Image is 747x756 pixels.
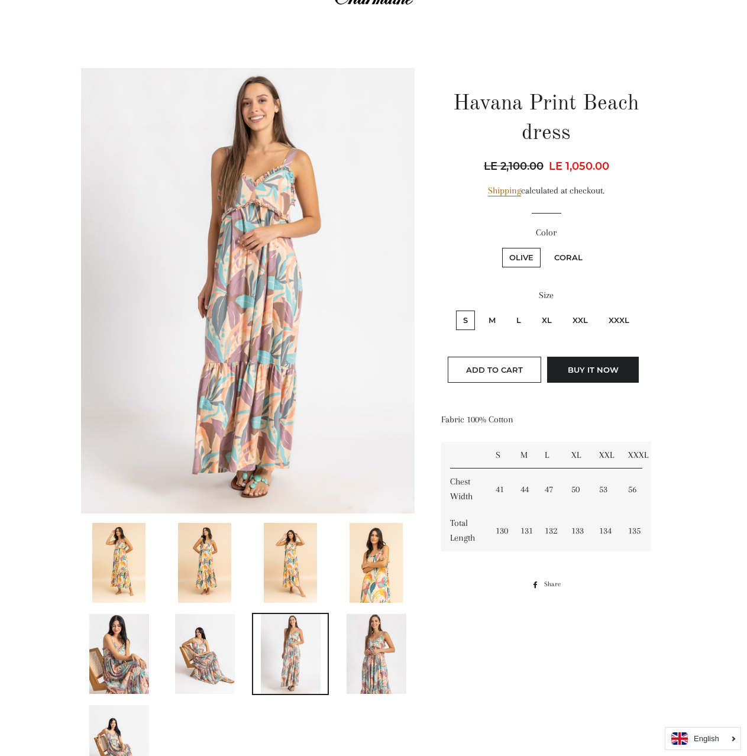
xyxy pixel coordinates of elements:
td: 53 [590,469,619,510]
td: 135 [619,510,652,551]
a: Shipping [488,185,521,196]
label: M [481,311,503,330]
td: M [512,442,536,469]
td: 134 [590,510,619,551]
label: XL [535,311,559,330]
img: Load image into Gallery viewer, Havana Print Beach dress [89,614,149,694]
i: English [694,735,719,742]
td: XXL [590,442,619,469]
td: XL [562,442,590,469]
img: Load image into Gallery viewer, Havana Print Beach dress [261,614,321,694]
td: XXXL [619,442,652,469]
td: Total Length [441,510,487,551]
label: XXL [565,311,595,330]
span: Share [544,578,567,591]
td: 131 [512,510,536,551]
td: 132 [536,510,562,551]
td: S [487,442,512,469]
img: Load image into Gallery viewer, Havana Print Beach dress [175,614,235,694]
a: English [671,732,735,745]
td: 41 [487,469,512,510]
td: 130 [487,510,512,551]
h1: Havana Print Beach dress [441,89,651,149]
label: XXXL [602,311,636,330]
label: Color [441,225,651,240]
img: Load image into Gallery viewer, Havana Print Beach dress [178,523,231,603]
span: Add to Cart [466,365,523,374]
label: S [456,311,475,330]
img: Load image into Gallery viewer, Havana Print Beach dress [347,614,406,694]
label: Size [441,288,651,303]
img: Load image into Gallery viewer, Havana Print Beach dress [92,523,145,603]
td: 50 [562,469,590,510]
span: LE 1,050.00 [549,160,609,173]
button: Add to Cart [448,357,541,383]
label: Olive [502,248,541,267]
img: Load image into Gallery viewer, Havana Print Beach dress [264,523,317,603]
label: L [509,311,528,330]
div: calculated at checkout. [441,183,651,198]
td: 133 [562,510,590,551]
td: Chest Width [441,469,487,510]
td: 44 [512,469,536,510]
img: Load image into Gallery viewer, Havana Print Beach dress [350,523,403,603]
img: Havana Print Beach dress [81,68,415,513]
td: 47 [536,469,562,510]
button: Buy it now [547,357,639,383]
td: L [536,442,562,469]
span: LE 2,100.00 [484,158,546,175]
td: 56 [619,469,652,510]
label: Coral [547,248,590,267]
p: Fabric 100% Cotton [441,412,651,427]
